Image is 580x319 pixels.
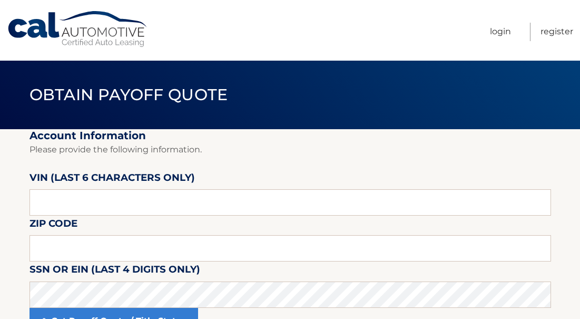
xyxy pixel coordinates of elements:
label: Zip Code [30,216,77,235]
a: Register [540,23,573,41]
label: SSN or EIN (last 4 digits only) [30,262,200,281]
h2: Account Information [30,129,551,142]
a: Cal Automotive [7,11,149,48]
p: Please provide the following information. [30,142,551,157]
label: VIN (last 6 characters only) [30,170,195,189]
a: Login [490,23,511,41]
span: Obtain Payoff Quote [30,85,228,104]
